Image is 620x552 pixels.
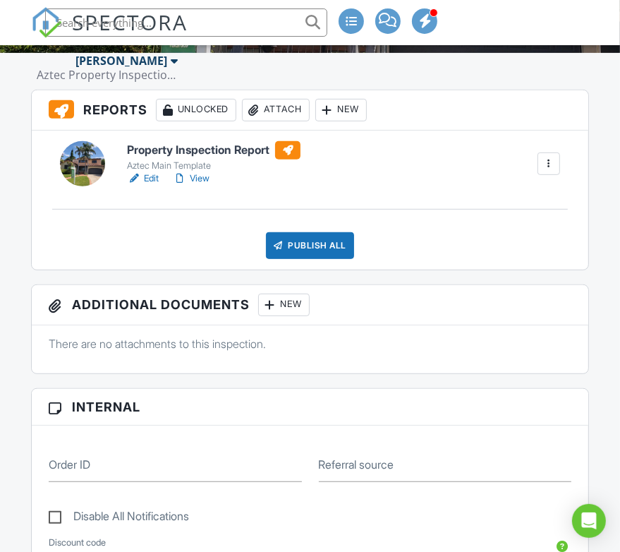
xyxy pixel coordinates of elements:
div: Aztec Main Template [127,160,300,172]
label: Order ID [49,457,90,472]
label: Referral source [319,457,394,472]
h6: Property Inspection Report [127,141,300,160]
h3: Internal [32,389,588,426]
label: Disable All Notifications [49,510,189,527]
a: Property Inspection Report Aztec Main Template [127,141,300,172]
div: Publish All [266,232,354,259]
div: Attach [242,99,310,121]
input: Search everything... [45,8,327,37]
div: New [258,294,310,316]
div: New [315,99,367,121]
a: Edit [127,172,159,186]
h3: Additional Documents [32,285,588,325]
p: There are no attachments to this inspection. [49,336,571,352]
h3: Reports [32,90,588,131]
label: Discount code [49,536,106,549]
div: Open Intercom Messenger [572,504,606,538]
div: Aztec Property Inspections [37,68,178,82]
div: Unlocked [156,99,236,121]
a: View [173,172,209,186]
div: [PERSON_NAME] [75,54,167,68]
